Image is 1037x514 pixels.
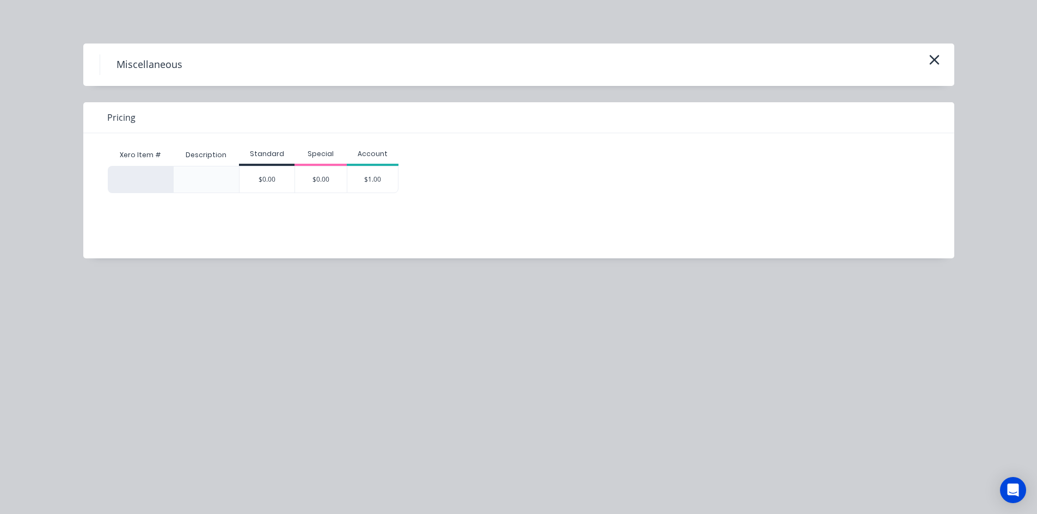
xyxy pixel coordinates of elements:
div: Special [294,149,347,159]
div: $0.00 [240,166,294,193]
div: Standard [239,149,294,159]
div: Description [177,141,235,169]
h4: Miscellaneous [100,54,199,75]
div: $1.00 [347,166,398,193]
span: Pricing [107,111,136,124]
div: Xero Item # [108,144,173,166]
div: Open Intercom Messenger [1000,477,1026,503]
div: $0.00 [295,166,347,193]
div: Account [347,149,399,159]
